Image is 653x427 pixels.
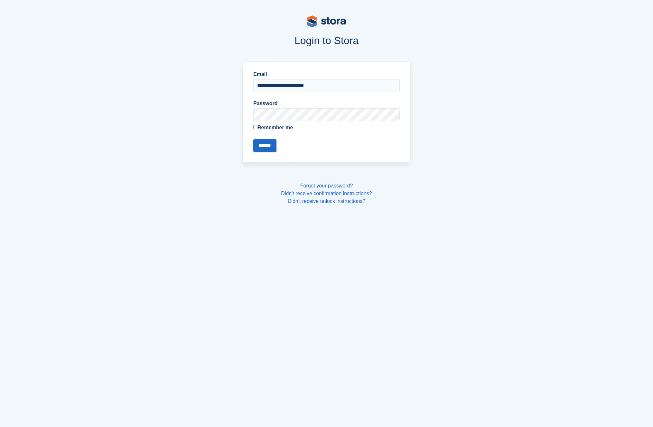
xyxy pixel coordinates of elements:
[120,35,533,46] h1: Login to Stora
[307,15,346,27] img: stora-logo-53a41332b3708ae10de48c4981b4e9114cc0af31d8433b30ea865607fb682f29.svg
[253,100,400,107] label: Password
[253,125,257,129] input: Remember me
[253,124,400,132] label: Remember me
[300,183,353,188] a: Forgot your password?
[253,70,400,78] label: Email
[281,191,372,196] a: Didn't receive confirmation instructions?
[288,198,365,204] a: Didn't receive unlock instructions?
